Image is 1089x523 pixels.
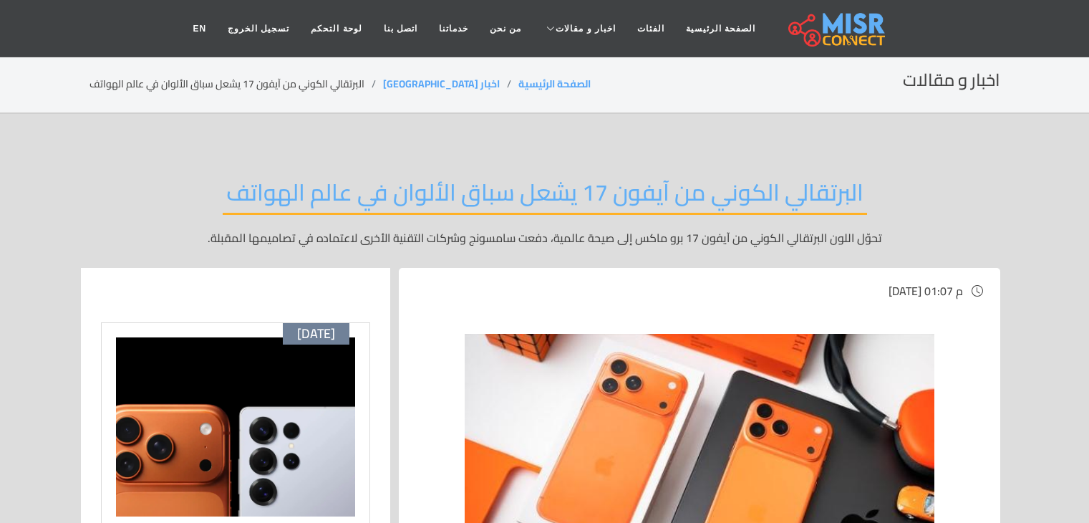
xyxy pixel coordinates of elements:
[532,15,626,42] a: اخبار و مقالات
[300,15,372,42] a: لوحة التحكم
[675,15,766,42] a: الصفحة الرئيسية
[217,15,300,42] a: تسجيل الخروج
[297,326,335,342] span: [DATE]
[626,15,675,42] a: الفئات
[89,229,1000,246] p: تحوّل اللون البرتقالي الكوني من آيفون 17 برو ماكس إلى صيحة عالمية، دفعت سامسونج وشركات التقنية ال...
[89,77,383,92] li: البرتقالي الكوني من آيفون 17 يشعل سباق الألوان في عالم الهواتف
[788,11,884,47] img: main.misr_connect
[479,15,532,42] a: من نحن
[518,75,591,93] a: الصفحة الرئيسية
[903,70,1000,91] h2: اخبار و مقالات
[889,280,963,302] span: [DATE] 01:07 م
[182,15,217,42] a: EN
[116,337,355,517] img: مقارنة بين كاميرا آيفون 17 برو ماكس وجالكسي إس 25 ألترا من حيث الأداء والتصوير
[223,178,867,215] h2: البرتقالي الكوني من آيفون 17 يشعل سباق الألوان في عالم الهواتف
[383,75,500,93] a: اخبار [GEOGRAPHIC_DATA]
[428,15,479,42] a: خدماتنا
[556,22,616,35] span: اخبار و مقالات
[373,15,428,42] a: اتصل بنا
